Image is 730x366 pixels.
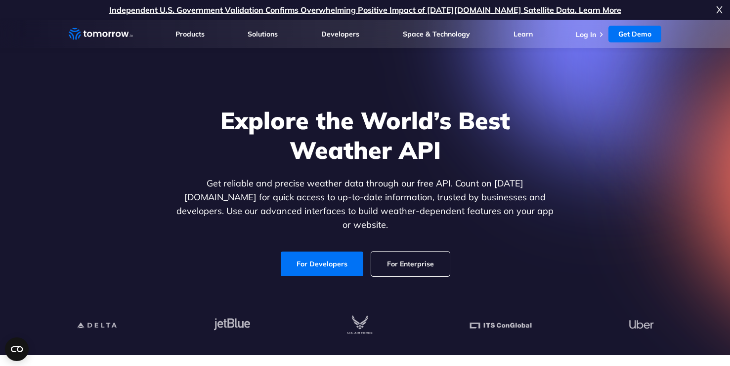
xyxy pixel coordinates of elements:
a: For Developers [281,252,363,276]
a: Get Demo [608,26,661,42]
a: Log In [576,30,596,39]
a: For Enterprise [371,252,450,276]
h1: Explore the World’s Best Weather API [174,106,556,165]
a: Developers [321,30,359,38]
a: Home link [69,27,133,41]
button: Open CMP widget [5,337,29,361]
a: Products [175,30,205,38]
p: Get reliable and precise weather data through our free API. Count on [DATE][DOMAIN_NAME] for quic... [174,177,556,232]
a: Independent U.S. Government Validation Confirms Overwhelming Positive Impact of [DATE][DOMAIN_NAM... [109,5,621,15]
a: Space & Technology [403,30,470,38]
a: Solutions [248,30,278,38]
a: Learn [514,30,533,38]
